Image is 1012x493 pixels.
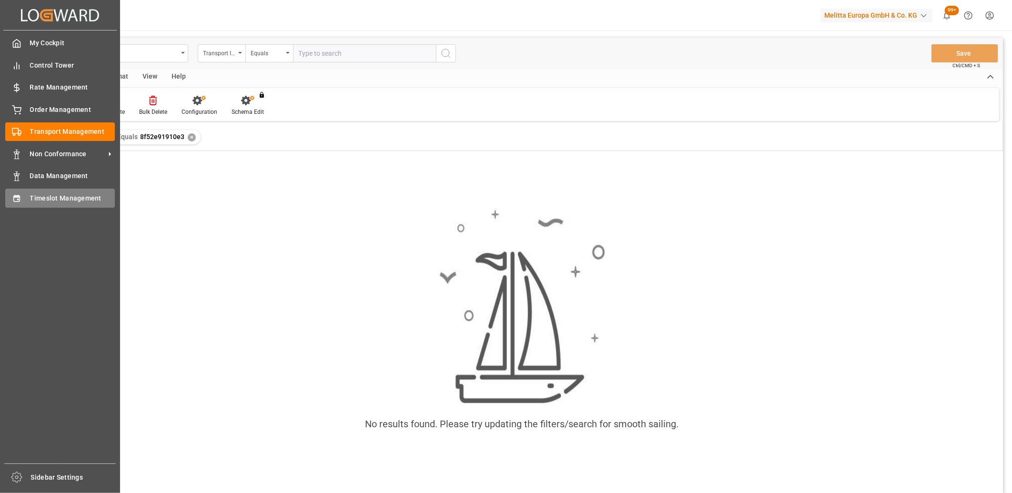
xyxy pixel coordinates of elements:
span: 8f52e91910e3 [140,133,184,141]
button: Help Center [958,5,979,26]
img: smooth_sailing.jpeg [438,208,605,405]
span: Data Management [30,171,115,181]
a: Control Tower [5,56,115,74]
a: My Cockpit [5,34,115,52]
a: Timeslot Management [5,189,115,207]
span: 99+ [945,6,959,15]
span: Sidebar Settings [31,473,116,483]
div: Equals [251,47,283,58]
span: Timeslot Management [30,193,115,203]
input: Type to search [293,44,436,62]
a: Data Management [5,167,115,185]
button: show 100 new notifications [936,5,958,26]
div: Melitta Europa GmbH & Co. KG [820,9,932,22]
div: Help [164,69,193,85]
div: Bulk Delete [139,108,167,116]
div: Configuration [182,108,217,116]
span: My Cockpit [30,38,115,48]
span: Order Management [30,105,115,115]
span: Non Conformance [30,149,105,159]
span: Equals [117,133,138,141]
span: Control Tower [30,60,115,70]
div: Transport ID Logward [203,47,235,58]
button: search button [436,44,456,62]
a: Rate Management [5,78,115,97]
button: Save [931,44,998,62]
button: open menu [198,44,245,62]
div: View [135,69,164,85]
div: ✕ [188,133,196,141]
button: Melitta Europa GmbH & Co. KG [820,6,936,24]
button: open menu [245,44,293,62]
div: No results found. Please try updating the filters/search for smooth sailing. [365,417,678,431]
span: Transport Management [30,127,115,137]
span: Ctrl/CMD + S [952,62,980,69]
a: Order Management [5,100,115,119]
a: Transport Management [5,122,115,141]
span: Rate Management [30,82,115,92]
